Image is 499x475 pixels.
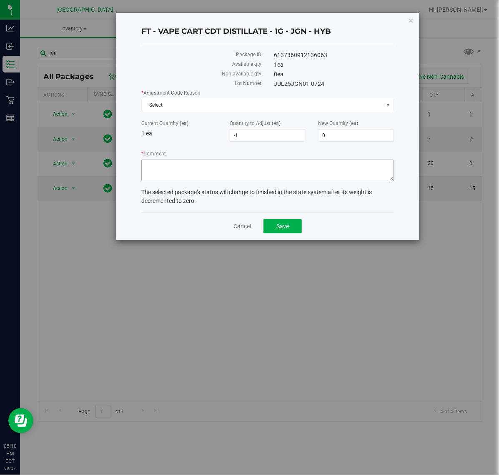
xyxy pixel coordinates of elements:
[276,223,289,230] span: Save
[230,120,306,127] label: Quantity to Adjust (ea)
[274,71,283,77] span: 0
[8,408,33,433] iframe: Resource center
[141,150,394,157] label: Comment
[141,189,372,204] span: The selected package's status will change to finished in the state system after its weight is dec...
[141,80,261,87] label: Lot Number
[268,80,400,88] div: JUL25JGN01-0724
[233,222,251,230] a: Cancel
[230,130,305,141] input: -1
[318,130,394,141] input: 0
[141,70,261,77] label: Non-available qty
[141,120,217,127] label: Current Quantity (ea)
[142,99,383,111] span: Select
[141,60,261,68] label: Available qty
[274,61,283,68] span: 1
[263,219,302,233] button: Save
[141,26,394,37] h4: FT - VAPE CART CDT DISTILLATE - 1G - JGN - HYB
[141,89,394,97] label: Adjustment Code Reason
[268,51,400,60] div: 6137360912136063
[277,61,283,68] span: ea
[141,51,261,58] label: Package ID
[277,71,283,77] span: ea
[318,120,394,127] label: New Quantity (ea)
[383,99,393,111] span: select
[141,130,152,137] span: 1 ea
